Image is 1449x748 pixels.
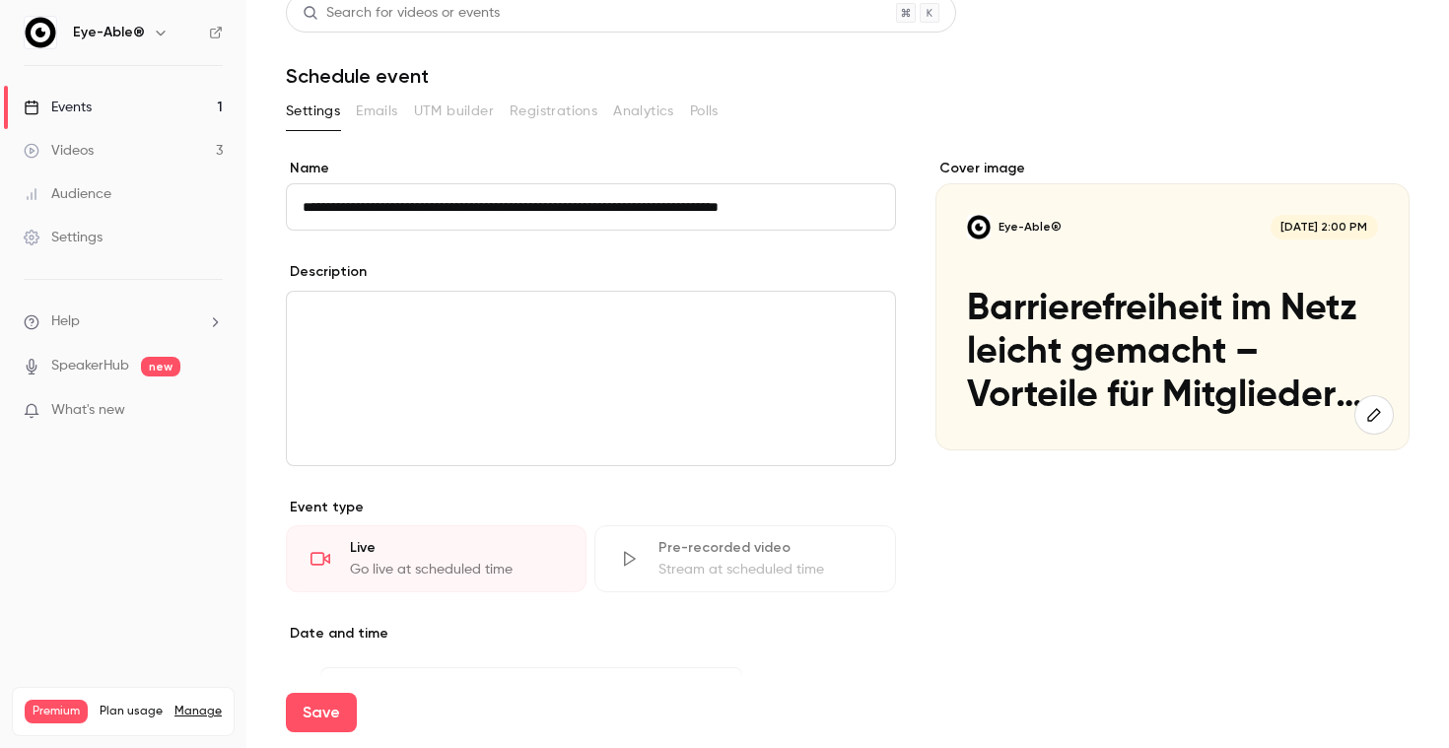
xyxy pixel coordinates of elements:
[1271,215,1378,238] span: [DATE] 2:00 PM
[286,624,896,644] p: Date and time
[24,98,92,117] div: Events
[24,184,111,204] div: Audience
[967,215,991,238] img: Barrierefreiheit im Netz leicht gemacht – Vorteile für Mitglieder von Stifter-helfen
[658,560,870,579] div: Stream at scheduled time
[967,289,1377,418] p: Barrierefreiheit im Netz leicht gemacht – Vorteile für Mitglieder von Stifter-helfen
[286,262,367,282] label: Description
[356,102,397,122] span: Emails
[658,538,870,558] div: Pre-recorded video
[286,64,1410,88] h1: Schedule event
[51,400,125,421] span: What's new
[999,219,1062,235] p: Eye-Able®
[286,291,896,466] section: description
[100,704,163,719] span: Plan usage
[286,498,896,517] p: Event type
[199,402,223,420] iframe: Noticeable Trigger
[613,102,674,122] span: Analytics
[141,357,180,376] span: new
[287,292,895,465] div: editor
[510,102,597,122] span: Registrations
[24,141,94,161] div: Videos
[286,693,357,732] button: Save
[935,159,1410,178] label: Cover image
[24,311,223,332] li: help-dropdown-opener
[350,560,562,579] div: Go live at scheduled time
[690,102,719,122] span: Polls
[25,17,56,48] img: Eye-Able®
[303,3,500,24] div: Search for videos or events
[594,525,895,592] div: Pre-recorded videoStream at scheduled time
[174,704,222,719] a: Manage
[350,538,562,558] div: Live
[51,311,80,332] span: Help
[286,159,896,178] label: Name
[286,525,586,592] div: LiveGo live at scheduled time
[51,356,129,376] a: SpeakerHub
[73,23,145,42] h6: Eye-Able®
[414,102,494,122] span: UTM builder
[25,700,88,723] span: Premium
[24,228,103,247] div: Settings
[286,96,340,127] button: Settings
